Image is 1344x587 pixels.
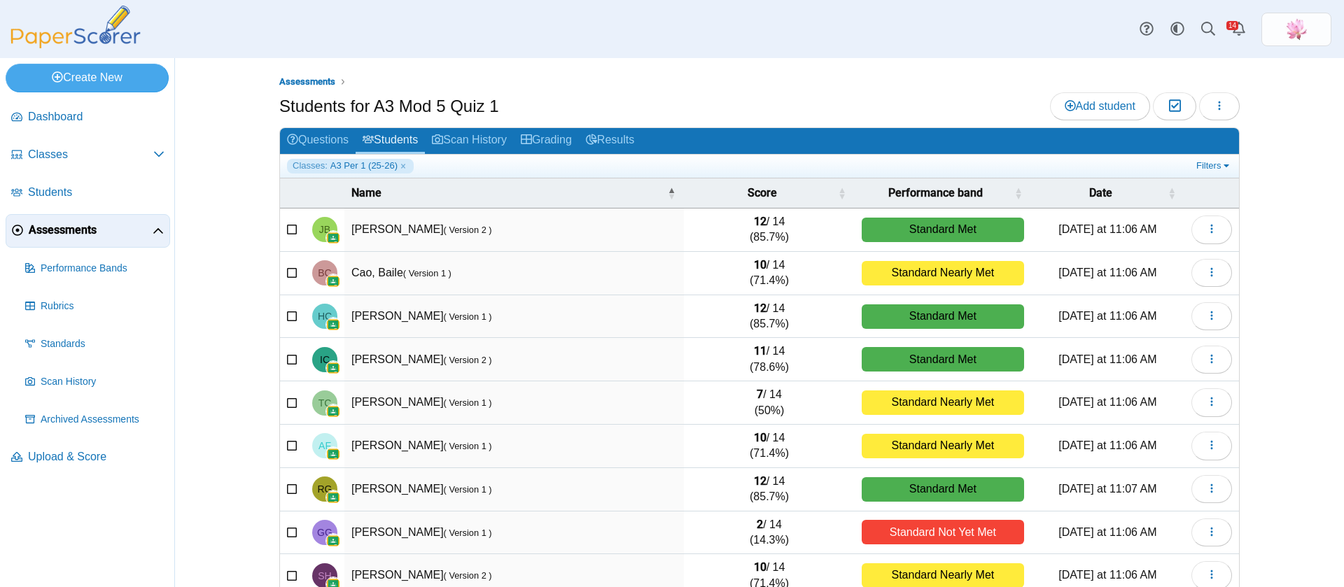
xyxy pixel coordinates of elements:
div: Standard Nearly Met [862,390,1024,415]
span: Scan History [41,375,164,389]
span: Name : Activate to invert sorting [667,178,675,208]
span: Classes [28,147,153,162]
a: Scan History [425,128,514,154]
div: Standard Met [862,347,1024,372]
small: ( Version 1 ) [444,441,492,451]
div: Standard Met [862,477,1024,502]
span: Standards [41,337,164,351]
a: Dashboard [6,101,170,134]
time: Sep 12, 2025 at 11:06 AM [1058,310,1156,322]
a: Students [356,128,425,154]
td: / 14 (71.4%) [684,425,855,468]
time: Sep 12, 2025 at 11:06 AM [1058,223,1156,235]
small: ( Version 2 ) [444,570,492,581]
td: / 14 (85.7%) [684,208,855,252]
small: ( Version 1 ) [403,268,451,278]
h1: Students for A3 Mod 5 Quiz 1 [279,94,499,118]
span: Performance Bands [41,262,164,276]
td: [PERSON_NAME] [344,295,684,339]
a: Classes [6,139,170,172]
small: ( Version 1 ) [444,528,492,538]
span: Upload & Score [28,449,164,465]
span: Performance band [888,186,983,199]
a: Questions [280,128,356,154]
span: Performance band : Activate to sort [1014,178,1023,208]
time: Sep 12, 2025 at 11:06 AM [1058,439,1156,451]
span: Tristan Chu [318,398,332,408]
span: Irene Chen [320,355,330,365]
img: googleClassroom-logo.png [326,231,340,245]
span: Archived Assessments [41,413,164,427]
span: Name [351,186,381,199]
td: Cao, Baile [344,252,684,295]
b: 10 [754,431,766,444]
small: ( Version 1 ) [444,484,492,495]
b: 12 [754,302,766,315]
a: PaperScorer [6,38,146,50]
b: 12 [754,215,766,228]
img: googleClassroom-logo.png [326,361,340,375]
span: Garrett Gong [317,528,332,537]
span: Alexander Foo [318,441,331,451]
a: Scan History [20,365,170,399]
time: Sep 12, 2025 at 11:06 AM [1058,267,1156,278]
b: 2 [757,518,763,531]
span: Baile Cao [318,268,331,278]
b: 10 [754,258,766,271]
a: Performance Bands [20,252,170,285]
img: googleClassroom-logo.png [326,274,340,288]
img: googleClassroom-logo.png [326,490,340,504]
img: googleClassroom-logo.png [326,447,340,461]
span: Assessments [29,222,153,238]
span: Assessments [279,76,335,87]
a: Assessments [6,214,170,248]
td: [PERSON_NAME] [344,511,684,555]
span: Dashboard [28,109,164,125]
small: ( Version 2 ) [444,225,492,235]
a: Create New [6,64,169,92]
span: Ryan Gee [318,484,332,494]
img: PaperScorer [6,6,146,48]
b: 11 [754,344,766,358]
span: Hassan Chen [318,311,332,321]
a: Grading [514,128,579,154]
span: Score : Activate to sort [838,178,846,208]
a: Standards [20,327,170,361]
a: Filters [1193,159,1235,173]
a: Students [6,176,170,210]
td: / 14 (71.4%) [684,252,855,295]
time: Sep 12, 2025 at 11:06 AM [1058,569,1156,581]
td: / 14 (85.7%) [684,468,855,511]
img: googleClassroom-logo.png [326,404,340,418]
small: ( Version 1 ) [444,397,492,408]
span: Date [1089,186,1112,199]
td: / 14 (50%) [684,381,855,425]
a: Alerts [1224,14,1254,45]
span: Stella Ho [318,571,331,581]
td: [PERSON_NAME] [344,425,684,468]
div: Standard Met [862,304,1024,329]
td: / 14 (14.3%) [684,511,855,555]
span: Joshua Barraza [319,225,330,234]
div: Standard Nearly Met [862,434,1024,458]
a: Archived Assessments [20,403,170,437]
a: Add student [1050,92,1150,120]
span: Students [28,185,164,200]
a: Assessments [276,73,339,91]
td: [PERSON_NAME] [344,208,684,252]
span: Xinmei Li [1285,18,1308,41]
div: Standard Not Yet Met [862,520,1024,544]
a: Results [579,128,641,154]
b: 12 [754,474,766,488]
img: googleClassroom-logo.png [326,534,340,548]
span: Add student [1065,100,1135,112]
b: 10 [754,560,766,574]
div: Standard Met [862,218,1024,242]
span: Classes: [293,160,328,172]
a: Upload & Score [6,441,170,474]
td: / 14 (78.6%) [684,338,855,381]
a: Rubrics [20,290,170,323]
img: googleClassroom-logo.png [326,318,340,332]
small: ( Version 1 ) [444,311,492,322]
a: ps.MuGhfZT6iQwmPTCC [1261,13,1331,46]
